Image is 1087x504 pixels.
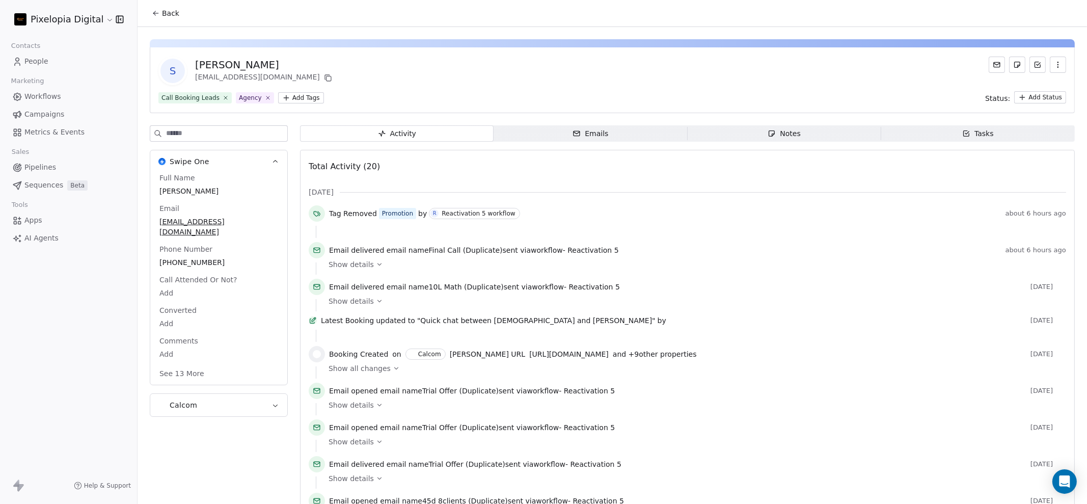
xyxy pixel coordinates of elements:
[392,349,401,359] span: on
[24,109,64,120] span: Campaigns
[150,394,287,416] button: CalcomCalcom
[1030,316,1066,325] span: [DATE]
[31,13,103,26] span: Pixelopia Digital
[157,244,214,254] span: Phone Number
[159,319,278,329] span: Add
[150,150,287,173] button: Swipe OneSwipe One
[8,53,129,70] a: People
[433,209,437,218] div: R
[376,315,415,326] span: updated to
[7,38,45,54] span: Contacts
[8,88,129,105] a: Workflows
[329,460,384,468] span: Email delivered
[570,460,621,468] span: Reactivation 5
[329,387,378,395] span: Email opened
[329,459,621,469] span: email name sent via workflow -
[985,93,1010,103] span: Status:
[8,212,129,229] a: Apps
[160,59,185,83] span: S
[429,460,505,468] span: Trial Offer (Duplicate)
[24,233,59,244] span: AI Agents
[962,128,994,139] div: Tasks
[7,73,48,89] span: Marketing
[564,387,615,395] span: Reactivation 5
[329,422,615,433] span: email name sent via workflow -
[8,124,129,141] a: Metrics & Events
[567,246,618,254] span: Reactivation 5
[146,4,185,22] button: Back
[450,349,526,359] span: [PERSON_NAME] URL
[24,127,85,138] span: Metrics & Events
[309,187,334,197] span: [DATE]
[157,203,181,214] span: Email
[239,93,262,102] div: Agency
[329,386,615,396] span: email name sent via workflow -
[153,364,210,383] button: See 13 More
[161,93,220,102] div: Call Booking Leads
[329,245,619,255] span: email name sent via workflow -
[24,180,63,191] span: Sequences
[1030,460,1066,468] span: [DATE]
[329,208,377,219] span: Tag Removed
[418,208,427,219] span: by
[329,259,1059,270] a: Show details
[329,349,388,359] span: Booking Created
[159,186,278,196] span: [PERSON_NAME]
[170,400,197,410] span: Calcom
[329,296,374,306] span: Show details
[157,173,197,183] span: Full Name
[329,473,374,484] span: Show details
[422,423,499,432] span: Trial Offer (Duplicate)
[7,144,34,160] span: Sales
[1052,469,1077,494] div: Open Intercom Messenger
[313,350,321,358] img: calcom.png
[158,158,166,165] img: Swipe One
[329,423,378,432] span: Email opened
[329,363,1059,374] a: Show all changes
[329,283,384,291] span: Email delivered
[24,56,48,67] span: People
[8,177,129,194] a: SequencesBeta
[7,197,32,213] span: Tools
[321,315,374,326] span: Latest Booking
[382,209,413,218] div: Promotion
[195,72,334,84] div: [EMAIL_ADDRESS][DOMAIN_NAME]
[1030,387,1066,395] span: [DATE]
[429,283,504,291] span: 10L Math (Duplicate)
[8,106,129,123] a: Campaigns
[14,13,26,25] img: 422123981_747274550308078_6734304175735197476_n.jpg
[329,259,374,270] span: Show details
[157,275,239,285] span: Call Attended Or Not?
[278,92,324,103] button: Add Tags
[569,283,620,291] span: Reactivation 5
[1030,283,1066,291] span: [DATE]
[159,349,278,359] span: Add
[1030,423,1066,432] span: [DATE]
[157,336,200,346] span: Comments
[74,482,131,490] a: Help & Support
[67,180,88,191] span: Beta
[658,315,666,326] span: by
[573,128,608,139] div: Emails
[564,423,615,432] span: Reactivation 5
[12,11,108,28] button: Pixelopia Digital
[1006,209,1066,218] span: about 6 hours ago
[1030,350,1066,358] span: [DATE]
[422,387,499,395] span: Trial Offer (Duplicate)
[329,400,374,410] span: Show details
[195,58,334,72] div: [PERSON_NAME]
[150,173,287,385] div: Swipe OneSwipe One
[8,230,129,247] a: AI Agents
[417,315,656,326] span: "Quick chat between [DEMOGRAPHIC_DATA] and [PERSON_NAME]"
[158,402,166,409] img: Calcom
[442,210,515,217] div: Reactivation 5 workflow
[329,282,620,292] span: email name sent via workflow -
[1006,246,1066,254] span: about 6 hours ago
[84,482,131,490] span: Help & Support
[418,351,441,358] div: Calcom
[24,215,42,226] span: Apps
[159,217,278,237] span: [EMAIL_ADDRESS][DOMAIN_NAME]
[1014,91,1066,103] button: Add Status
[159,288,278,298] span: Add
[329,246,384,254] span: Email delivered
